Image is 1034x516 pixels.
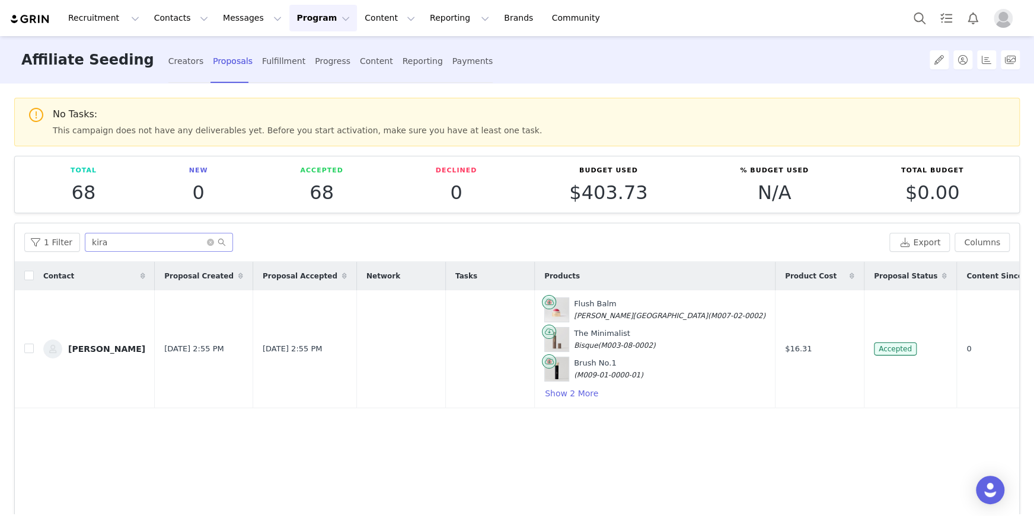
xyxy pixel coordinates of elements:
[574,371,643,379] span: (M009-01-0000-01)
[574,298,765,321] div: Flush Balm
[574,312,708,320] span: [PERSON_NAME][GEOGRAPHIC_DATA]
[168,46,204,77] div: Creators
[164,343,224,355] span: [DATE] 2:55 PM
[366,271,400,281] span: Network
[569,181,647,204] span: $403.73
[905,181,960,204] span: $0.00
[955,233,1010,252] button: Columns
[545,5,612,31] a: Community
[960,5,986,31] button: Notifications
[740,166,809,176] p: % Budget Used
[785,343,812,355] span: $16.31
[53,124,1010,137] span: This campaign does not have any deliverables yet. Before you start activation, make sure you have...
[569,166,647,176] p: Budget Used
[455,271,477,281] span: Tasks
[29,108,43,122] i: icon: exclamation-circle
[574,341,598,350] span: Bisque
[262,46,305,77] div: Fulfillment
[976,476,1004,504] div: Open Intercom Messenger
[360,46,393,77] div: Content
[71,166,97,176] p: Total
[907,5,933,31] button: Search
[544,386,599,400] button: Show 2 More
[263,343,322,355] span: [DATE] 2:55 PM
[189,182,208,203] p: 0
[68,344,145,354] div: [PERSON_NAME]
[933,5,959,31] a: Tasks
[545,328,569,351] img: MERIT-Minimalist-BISTRE_9c8e7037-626f-4126-a64c-0244c1932acf.jpg
[213,46,253,77] div: Proposals
[497,5,544,31] a: Brands
[71,182,97,203] p: 68
[987,9,1025,28] button: Profile
[61,5,146,31] button: Recruitment
[545,298,569,322] img: LeBonBon_Allure_4db44ba7-16fd-4b3e-a1f0-456e05896348.jpg
[315,46,350,77] div: Progress
[574,357,643,380] div: Brush No.1
[85,233,233,252] input: Search...
[43,339,145,358] a: [PERSON_NAME]
[889,233,950,252] button: Export
[901,166,963,176] p: Total Budget
[358,5,422,31] button: Content
[218,238,226,246] i: icon: search
[436,166,477,176] p: Declined
[21,36,154,84] h3: Affiliate Seeding
[436,182,477,203] p: 0
[263,271,337,281] span: Proposal Accepted
[300,166,343,176] p: Accepted
[189,166,208,176] p: New
[574,328,656,351] div: The Minimalist
[452,46,493,77] div: Payments
[43,339,62,358] img: b408d4de-6b8f-474a-b09b-7cd45f8b47bf--s.jpg
[545,357,569,381] img: MERIT-Brush-01_Allure_Seal_2.jpg
[147,5,215,31] button: Contacts
[994,9,1013,28] img: placeholder-profile.jpg
[740,182,809,203] p: N/A
[289,5,357,31] button: Program
[403,46,443,77] div: Reporting
[423,5,496,31] button: Reporting
[708,312,765,320] span: (M007-02-0002)
[544,271,580,281] span: Products
[785,271,837,281] span: Product Cost
[874,342,917,355] span: Accepted
[216,5,289,31] button: Messages
[164,271,234,281] span: Proposal Created
[207,239,214,246] i: icon: close-circle
[874,271,937,281] span: Proposal Status
[9,14,51,25] img: grin logo
[24,233,80,252] button: 1 Filter
[53,107,1010,121] span: No Tasks:
[598,341,655,350] span: (M003-08-0002)
[43,271,74,281] span: Contact
[300,182,343,203] p: 68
